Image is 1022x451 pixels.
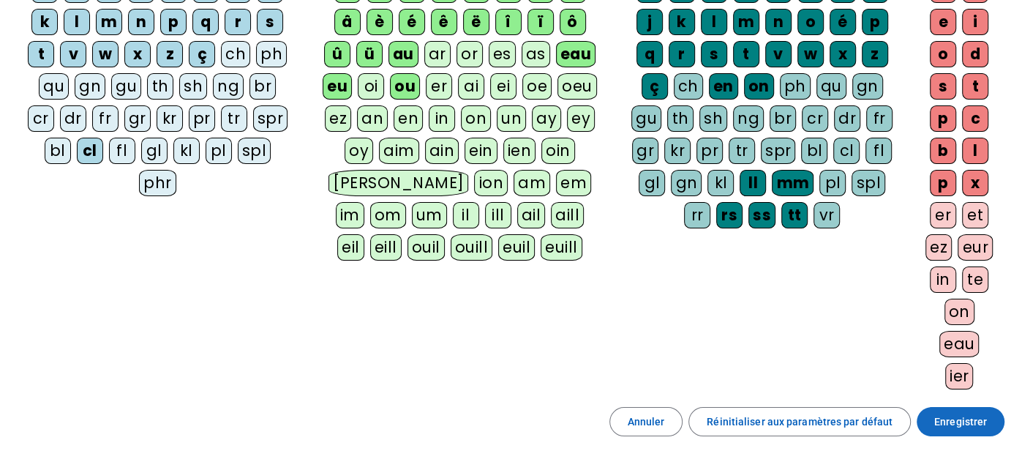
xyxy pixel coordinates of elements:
[664,138,691,164] div: kr
[628,413,665,430] span: Annuler
[962,9,988,35] div: i
[556,41,596,67] div: eau
[962,202,988,228] div: et
[257,9,283,35] div: s
[671,170,702,196] div: gn
[75,73,105,100] div: gn
[556,170,591,196] div: em
[865,138,892,164] div: fl
[39,73,69,100] div: qu
[498,234,535,261] div: euil
[939,331,980,357] div: eau
[522,41,550,67] div: as
[124,105,151,132] div: gr
[802,105,828,132] div: cr
[930,105,956,132] div: p
[699,105,727,132] div: sh
[431,9,457,35] div: ê
[325,105,351,132] div: ez
[388,41,418,67] div: au
[770,105,796,132] div: br
[733,41,759,67] div: t
[852,170,885,196] div: spl
[514,170,550,196] div: am
[336,202,364,228] div: im
[962,170,988,196] div: x
[96,9,122,35] div: m
[485,202,511,228] div: ill
[465,138,497,164] div: ein
[358,73,384,100] div: oi
[357,105,388,132] div: an
[379,138,419,164] div: aim
[111,73,141,100] div: gu
[324,41,350,67] div: û
[631,105,661,132] div: gu
[930,41,956,67] div: o
[667,105,694,132] div: th
[930,9,956,35] div: e
[45,138,71,164] div: bl
[425,138,459,164] div: ain
[399,9,425,35] div: é
[390,73,420,100] div: ou
[688,407,911,436] button: Réinitialiser aux paramètres par défaut
[707,413,893,430] span: Réinitialiser aux paramètres par défaut
[253,105,288,132] div: spr
[557,73,597,100] div: oeu
[541,138,575,164] div: oin
[497,105,526,132] div: un
[684,202,710,228] div: rr
[765,41,792,67] div: v
[716,202,743,228] div: rs
[157,41,183,67] div: z
[962,138,988,164] div: l
[801,138,827,164] div: bl
[238,138,271,164] div: spl
[862,9,888,35] div: p
[772,170,814,196] div: mm
[189,105,215,132] div: pr
[256,41,287,67] div: ph
[819,170,846,196] div: pl
[830,41,856,67] div: x
[458,73,484,100] div: ai
[192,9,219,35] div: q
[412,202,447,228] div: um
[337,234,364,261] div: eil
[696,138,723,164] div: pr
[141,138,168,164] div: gl
[426,73,452,100] div: er
[124,41,151,67] div: x
[709,73,738,100] div: en
[862,41,888,67] div: z
[632,138,658,164] div: gr
[429,105,455,132] div: in
[367,9,393,35] div: è
[962,105,988,132] div: c
[567,105,595,132] div: ey
[109,138,135,164] div: fl
[962,266,988,293] div: te
[669,41,695,67] div: r
[527,9,554,35] div: ï
[765,9,792,35] div: n
[173,138,200,164] div: kl
[733,105,764,132] div: ng
[701,9,727,35] div: l
[495,9,522,35] div: î
[28,41,54,67] div: t
[934,413,987,430] span: Enregistrer
[160,9,187,35] div: p
[28,105,54,132] div: cr
[761,138,796,164] div: spr
[128,9,154,35] div: n
[962,41,988,67] div: d
[669,9,695,35] div: k
[157,105,183,132] div: kr
[323,73,352,100] div: eu
[221,41,250,67] div: ch
[334,9,361,35] div: â
[560,9,586,35] div: ô
[748,202,775,228] div: ss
